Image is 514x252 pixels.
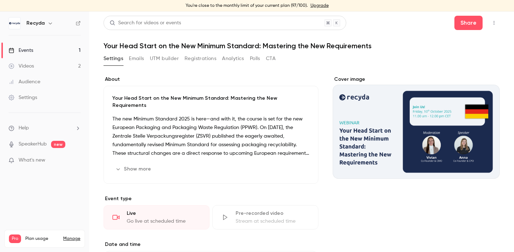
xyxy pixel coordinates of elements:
[129,53,144,64] button: Emails
[104,53,123,64] button: Settings
[266,53,276,64] button: CTA
[19,124,29,132] span: Help
[112,115,309,158] p: The new Minimum Standard 2025 is here—and with it, the course is set for the new European Packagi...
[311,3,329,9] a: Upgrade
[104,41,500,50] h1: Your Head Start on the New Minimum Standard: Mastering the New Requirements
[51,141,65,148] span: new
[9,18,20,29] img: Recyda
[104,241,318,248] label: Date and time
[9,78,40,85] div: Audience
[19,140,47,148] a: SpeakerHub
[9,234,21,243] span: Pro
[25,236,59,242] span: Plan usage
[236,210,309,217] div: Pre-recorded video
[250,53,260,64] button: Polls
[110,19,181,27] div: Search for videos or events
[150,53,179,64] button: UTM builder
[127,218,201,225] div: Go live at scheduled time
[104,195,318,202] p: Event type
[26,20,45,27] h6: Recyda
[333,76,500,179] section: Cover image
[72,157,81,164] iframe: Noticeable Trigger
[222,53,244,64] button: Analytics
[112,163,155,175] button: Show more
[9,94,37,101] div: Settings
[19,157,45,164] span: What's new
[104,76,318,83] label: About
[236,218,309,225] div: Stream at scheduled time
[212,205,318,229] div: Pre-recorded videoStream at scheduled time
[112,95,309,109] p: Your Head Start on the New Minimum Standard: Mastering the New Requirements
[63,236,80,242] a: Manage
[104,205,210,229] div: LiveGo live at scheduled time
[9,63,34,70] div: Videos
[185,53,216,64] button: Registrations
[333,76,500,83] label: Cover image
[9,124,81,132] li: help-dropdown-opener
[9,47,33,54] div: Events
[454,16,483,30] button: Share
[127,210,201,217] div: Live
